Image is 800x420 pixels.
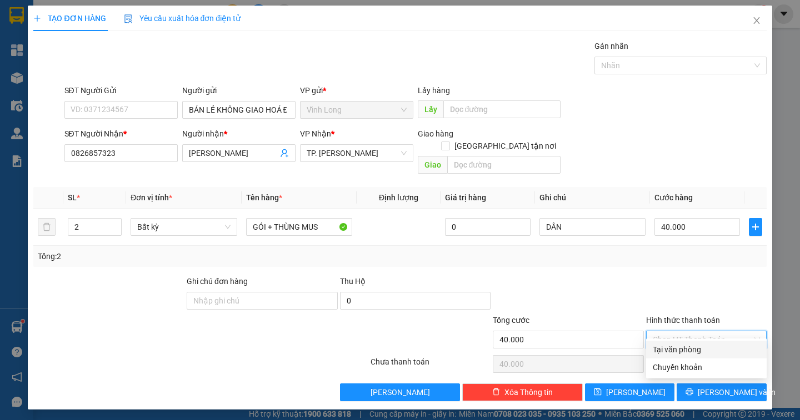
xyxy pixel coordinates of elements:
input: Dọc đường [447,156,561,174]
span: [PERSON_NAME] [606,386,666,398]
div: SĐT Người Nhận [64,128,178,140]
span: delete [492,388,500,397]
span: Thu Hộ [340,277,366,286]
span: save [594,388,602,397]
span: [GEOGRAPHIC_DATA] tận nơi [450,140,561,152]
span: close [752,16,761,25]
button: printer[PERSON_NAME] và In [677,383,766,401]
input: 0 [445,218,531,236]
span: Nhận: [72,11,99,22]
span: Giao [418,156,447,174]
span: TP. Hồ Chí Minh [307,145,407,161]
span: Vĩnh Long [307,102,407,118]
span: Yêu cầu xuất hóa đơn điện tử [124,14,241,23]
label: Gán nhãn [594,42,628,50]
div: SĐT Người Gửi [64,84,178,97]
div: BÁN LẺ KHÔNG GIAO HOÁ ĐƠN [9,36,64,89]
button: delete [38,218,56,236]
div: Tại văn phòng [653,343,760,356]
button: Close [741,6,772,37]
span: Xóa Thông tin [504,386,553,398]
img: icon [124,14,133,23]
span: user-add [280,149,289,158]
span: Lấy hàng [418,86,450,95]
input: Ghi Chú [539,218,646,236]
div: CHỊ [PERSON_NAME] [72,36,161,63]
input: VD: Bàn, Ghế [246,218,352,236]
div: Người nhận [182,128,296,140]
button: deleteXóa Thông tin [462,383,583,401]
button: plus [749,218,762,236]
span: Đơn vị tính [131,193,172,202]
span: plus [749,222,762,231]
span: Giao hàng [418,129,453,138]
input: Dọc đường [443,100,561,118]
span: Cước hàng [654,193,693,202]
div: VP gửi [300,84,413,97]
div: 0938153036 [72,63,161,78]
div: TP. [PERSON_NAME] [72,9,161,36]
span: SL [68,193,77,202]
div: Vĩnh Long [9,9,64,36]
span: Lấy [418,100,443,118]
span: TẠO ĐƠN HÀNG [33,14,106,23]
span: Giá trị hàng [445,193,486,202]
input: Ghi chú đơn hàng [187,292,338,310]
span: plus [33,14,41,22]
button: [PERSON_NAME] [340,383,461,401]
th: Ghi chú [535,187,650,209]
span: printer [686,388,693,397]
span: Định lượng [379,193,418,202]
div: Người gửi [182,84,296,97]
span: VP Nhận [300,129,331,138]
span: Gửi: [9,11,27,22]
label: Hình thức thanh toán [646,316,720,325]
div: Tổng: 2 [38,250,309,262]
div: Chưa thanh toán [369,356,492,375]
span: Tổng cước [493,316,529,325]
label: Ghi chú đơn hàng [187,277,248,286]
span: Tên hàng [246,193,282,202]
div: Chuyển khoản [653,361,760,373]
span: [PERSON_NAME] [371,386,430,398]
span: Bất kỳ [137,219,230,235]
button: save[PERSON_NAME] [585,383,674,401]
span: [PERSON_NAME] và In [698,386,776,398]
